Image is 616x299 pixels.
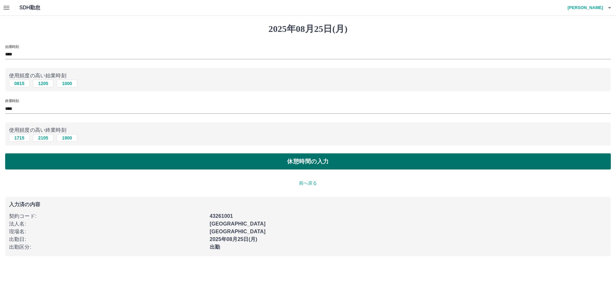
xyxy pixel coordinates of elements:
button: 0815 [9,80,30,87]
b: 43261001 [210,213,233,219]
p: 使用頻度の高い終業時刻 [9,126,607,134]
button: 1900 [57,134,77,142]
p: 現場名 : [9,228,206,236]
label: 始業時刻 [5,44,19,49]
b: [GEOGRAPHIC_DATA] [210,221,266,227]
p: 法人名 : [9,220,206,228]
button: 1000 [57,80,77,87]
p: 出勤区分 : [9,243,206,251]
b: [GEOGRAPHIC_DATA] [210,229,266,234]
b: 出勤 [210,244,220,250]
p: 使用頻度の高い始業時刻 [9,72,607,80]
p: 出勤日 : [9,236,206,243]
p: 前へ戻る [5,180,611,187]
button: 1205 [33,80,53,87]
button: 休憩時間の入力 [5,153,611,169]
b: 2025年08月25日(月) [210,236,257,242]
button: 1715 [9,134,30,142]
p: 入力済の内容 [9,202,607,207]
p: 契約コード : [9,212,206,220]
button: 2105 [33,134,53,142]
h1: 2025年08月25日(月) [5,24,611,34]
label: 終業時刻 [5,99,19,103]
